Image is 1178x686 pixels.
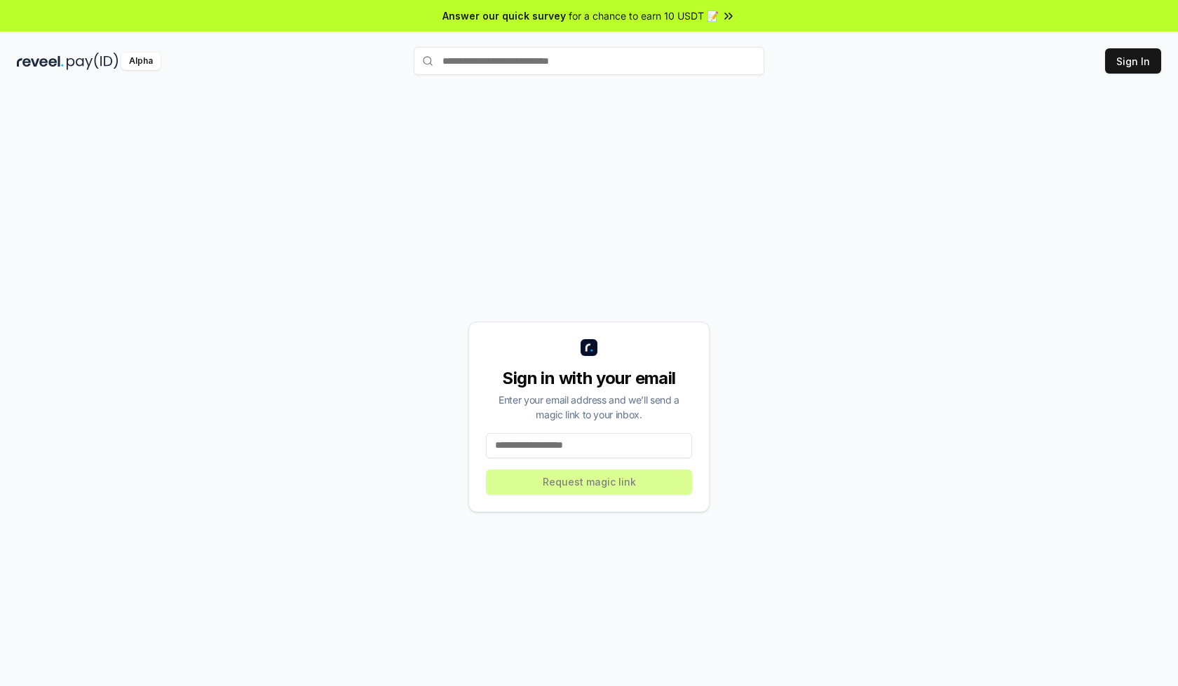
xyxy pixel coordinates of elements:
[581,339,597,356] img: logo_small
[486,392,692,422] div: Enter your email address and we’ll send a magic link to your inbox.
[121,53,161,70] div: Alpha
[569,8,719,23] span: for a chance to earn 10 USDT 📝
[67,53,119,70] img: pay_id
[17,53,64,70] img: reveel_dark
[442,8,566,23] span: Answer our quick survey
[486,367,692,390] div: Sign in with your email
[1105,48,1161,74] button: Sign In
